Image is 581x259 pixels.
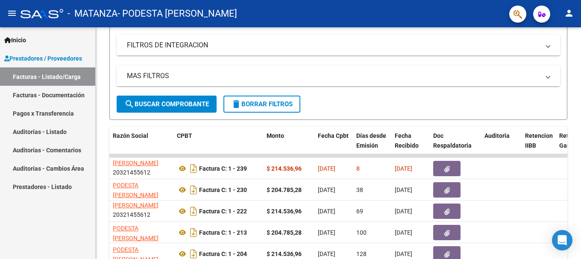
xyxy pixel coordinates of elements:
span: [DATE] [395,165,412,172]
strong: Factura C: 1 - 230 [199,186,247,193]
strong: Factura C: 1 - 213 [199,229,247,236]
mat-expansion-panel-header: FILTROS DE INTEGRACION [117,35,560,55]
datatable-header-cell: Monto [263,127,314,164]
span: Borrar Filtros [231,100,293,108]
strong: $ 214.536,96 [267,208,302,215]
span: [DATE] [395,229,412,236]
span: Fecha Cpbt [318,132,349,139]
span: PODESTA [PERSON_NAME] [113,225,158,242]
span: CPBT [177,132,192,139]
span: 8 [356,165,360,172]
button: Borrar Filtros [223,96,300,113]
span: 100 [356,229,367,236]
span: - PODESTA [PERSON_NAME] [117,4,237,23]
span: 69 [356,208,363,215]
datatable-header-cell: Fecha Cpbt [314,127,353,164]
span: Retencion IIBB [525,132,553,149]
strong: $ 214.536,96 [267,250,302,257]
mat-panel-title: MAS FILTROS [127,71,540,81]
span: Razón Social [113,132,148,139]
span: Inicio [4,35,26,45]
span: [DATE] [318,165,335,172]
datatable-header-cell: Doc Respaldatoria [430,127,481,164]
mat-panel-title: FILTROS DE INTEGRACION [127,41,540,50]
span: Monto [267,132,284,139]
span: [DATE] [318,186,335,193]
div: Open Intercom Messenger [552,230,572,250]
button: Buscar Comprobante [117,96,217,113]
strong: $ 204.785,28 [267,186,302,193]
i: Descargar documento [188,183,199,197]
span: Días desde Emisión [356,132,386,149]
span: Prestadores / Proveedores [4,54,82,63]
mat-icon: person [564,8,574,18]
datatable-header-cell: Razón Social [109,127,173,164]
strong: $ 214.536,96 [267,165,302,172]
mat-icon: delete [231,99,241,109]
mat-icon: menu [7,8,17,18]
div: 20321455612 [113,202,170,220]
datatable-header-cell: Días desde Emisión [353,127,391,164]
span: [DATE] [318,229,335,236]
span: [DATE] [318,250,335,257]
span: - MATANZA [67,4,117,23]
div: 20321455612 [113,160,170,178]
span: Auditoria [484,132,510,139]
span: [DATE] [395,208,412,215]
mat-expansion-panel-header: MAS FILTROS [117,66,560,86]
span: 128 [356,250,367,257]
datatable-header-cell: Retencion IIBB [522,127,556,164]
span: Doc Respaldatoria [433,132,472,149]
div: 20321455612 [113,224,170,242]
span: [DATE] [395,186,412,193]
span: 38 [356,186,363,193]
strong: $ 204.785,28 [267,229,302,236]
span: Buscar Comprobante [124,100,209,108]
datatable-header-cell: CPBT [173,127,263,164]
strong: Factura C: 1 - 204 [199,250,247,257]
span: [DATE] [318,208,335,215]
datatable-header-cell: Auditoria [481,127,522,164]
i: Descargar documento [188,162,199,175]
span: Fecha Recibido [395,132,419,149]
span: [DATE] [395,250,412,257]
datatable-header-cell: Fecha Recibido [391,127,430,164]
strong: Factura C: 1 - 239 [199,165,247,172]
div: 20321455612 [113,180,170,198]
mat-icon: search [124,99,135,109]
i: Descargar documento [188,204,199,218]
span: PODESTA [PERSON_NAME] [113,182,158,198]
i: Descargar documento [188,226,199,239]
strong: Factura C: 1 - 222 [199,208,247,215]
